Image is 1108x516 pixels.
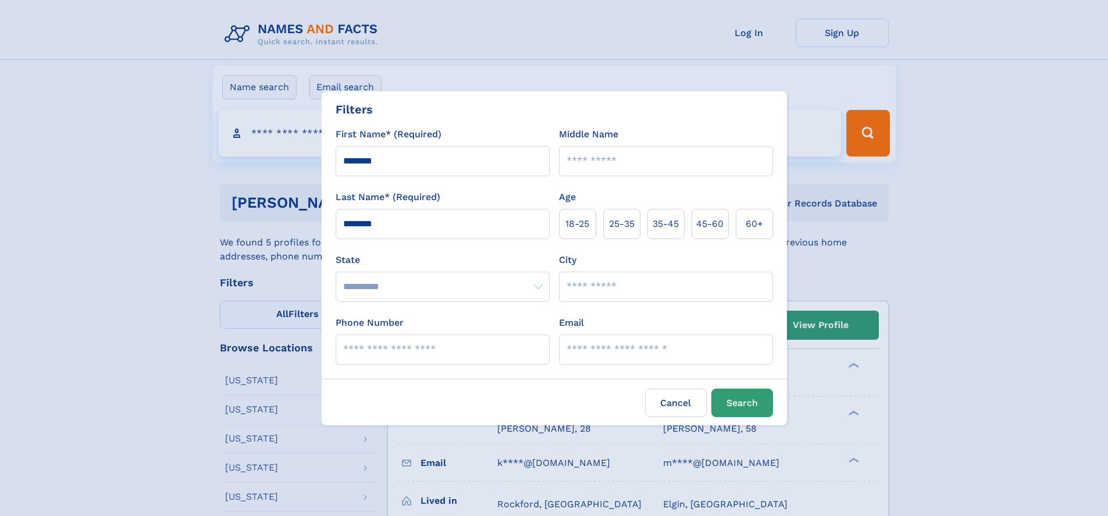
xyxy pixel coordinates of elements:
[711,389,773,417] button: Search
[559,316,584,330] label: Email
[746,217,763,231] span: 60+
[559,190,576,204] label: Age
[645,389,707,417] label: Cancel
[336,190,440,204] label: Last Name* (Required)
[559,127,618,141] label: Middle Name
[336,127,441,141] label: First Name* (Required)
[696,217,724,231] span: 45‑60
[336,101,373,118] div: Filters
[336,253,550,267] label: State
[609,217,635,231] span: 25‑35
[336,316,404,330] label: Phone Number
[565,217,589,231] span: 18‑25
[559,253,576,267] label: City
[653,217,679,231] span: 35‑45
